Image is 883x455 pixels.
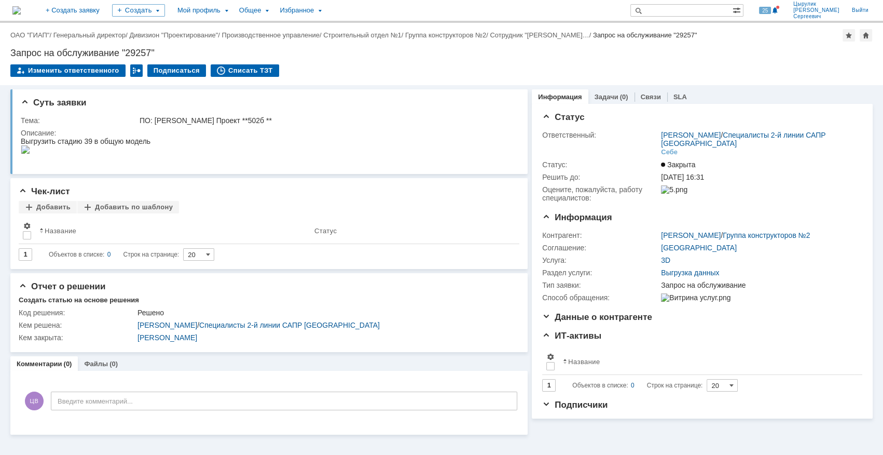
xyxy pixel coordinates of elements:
[661,131,825,148] a: Специалисты 2-й линии САПР [GEOGRAPHIC_DATA]
[542,112,584,122] span: Статус
[661,256,670,264] a: 3D
[733,5,743,15] span: Расширенный поиск
[130,64,143,77] div: Работа с массовостью
[542,400,608,410] span: Подписчики
[323,31,402,39] a: Строительный отдел №1
[84,360,108,368] a: Файлы
[405,31,486,39] a: Группа конструкторов №2
[222,31,320,39] a: Производственное управление
[490,31,593,39] div: /
[542,131,659,139] div: Ответственный:
[661,231,721,239] a: [PERSON_NAME]
[661,185,687,194] img: 5.png
[19,282,105,291] span: Отчет о решении
[641,93,661,101] a: Связи
[661,293,730,302] img: Витрина услуг.png
[542,256,659,264] div: Услуга:
[546,353,555,361] span: Настройки
[64,360,72,368] div: (0)
[222,31,324,39] div: /
[661,173,704,181] span: [DATE] 16:31
[53,31,126,39] a: Генеральный директор
[793,1,839,7] span: Цырулик
[19,186,70,196] span: Чек-лист
[673,93,687,101] a: SLA
[19,333,135,342] div: Кем закрыта:
[661,281,857,289] div: Запрос на обслуживание
[631,379,634,392] div: 0
[542,269,659,277] div: Раздел услуги:
[21,116,137,125] div: Тема:
[620,93,628,101] div: (0)
[199,321,380,329] a: Специалисты 2-й линии САПР [GEOGRAPHIC_DATA]
[12,6,21,15] img: logo
[860,29,872,42] div: Сделать домашней страницей
[661,148,678,156] div: Себе
[10,31,53,39] div: /
[49,251,104,258] span: Объектов в списке:
[107,248,111,261] div: 0
[19,309,135,317] div: Код решения:
[10,48,873,58] div: Запрос на обслуживание "29257"
[45,227,76,235] div: Название
[542,212,612,222] span: Информация
[542,185,659,202] div: Oцените, пожалуйста, работу специалистов:
[10,31,49,39] a: ОАО "ГИАП"
[843,29,855,42] div: Добавить в избранное
[112,4,165,17] div: Создать
[572,379,702,392] i: Строк на странице:
[595,93,618,101] a: Задачи
[538,93,582,101] a: Информация
[17,360,62,368] a: Комментарии
[593,31,697,39] div: Запрос на обслуживание "29257"
[759,7,771,14] span: 25
[53,31,130,39] div: /
[661,231,810,239] div: /
[19,296,139,304] div: Создать статью на основе решения
[542,281,659,289] div: Тип заявки:
[109,360,118,368] div: (0)
[723,231,810,239] a: Группа конструкторов №2
[542,244,659,252] div: Соглашение:
[793,14,839,20] span: Сергеевич
[568,358,600,366] div: Название
[661,131,721,139] a: [PERSON_NAME]
[23,222,31,230] span: Настройки
[25,392,44,410] span: ЦВ
[661,131,857,148] div: /
[661,244,737,252] a: [GEOGRAPHIC_DATA]
[490,31,589,39] a: Сотрудник "[PERSON_NAME]…
[49,248,179,261] i: Строк на странице:
[314,227,337,235] div: Статус
[21,98,86,108] span: Суть заявки
[323,31,405,39] div: /
[572,382,628,389] span: Объектов в списке:
[19,321,135,329] div: Кем решена:
[137,309,513,317] div: Решено
[542,331,601,341] span: ИТ-активы
[542,231,659,239] div: Контрагент:
[12,6,21,15] a: Перейти на домашнюю страницу
[559,349,854,375] th: Название
[137,321,197,329] a: [PERSON_NAME]
[542,312,652,322] span: Данные о контрагенте
[35,218,310,244] th: Название
[542,173,659,181] div: Решить до:
[137,321,513,329] div: /
[21,129,515,137] div: Описание:
[129,31,218,39] a: Дивизион "Проектирование"
[793,7,839,14] span: [PERSON_NAME]
[542,160,659,169] div: Статус:
[405,31,490,39] div: /
[137,333,197,342] a: [PERSON_NAME]
[542,293,659,302] div: Способ обращения:
[661,160,695,169] span: Закрыта
[140,116,513,125] div: ПО: [PERSON_NAME] Проект **502б **
[661,269,719,277] a: Выгрузка данных
[310,218,511,244] th: Статус
[129,31,222,39] div: /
